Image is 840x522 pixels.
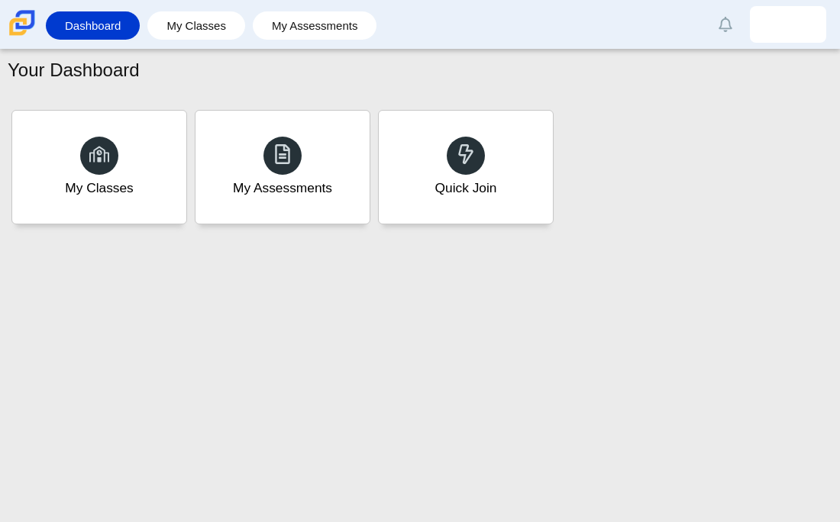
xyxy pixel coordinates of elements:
[155,11,237,40] a: My Classes
[260,11,370,40] a: My Assessments
[378,110,554,224] a: Quick Join
[11,110,187,224] a: My Classes
[53,11,132,40] a: Dashboard
[195,110,370,224] a: My Assessments
[776,12,800,37] img: edgar.hernandezcol.ERq8Hp
[6,7,38,39] img: Carmen School of Science & Technology
[233,179,332,198] div: My Assessments
[709,8,742,41] a: Alerts
[65,179,134,198] div: My Classes
[6,28,38,41] a: Carmen School of Science & Technology
[8,57,140,83] h1: Your Dashboard
[435,179,497,198] div: Quick Join
[750,6,826,43] a: edgar.hernandezcol.ERq8Hp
